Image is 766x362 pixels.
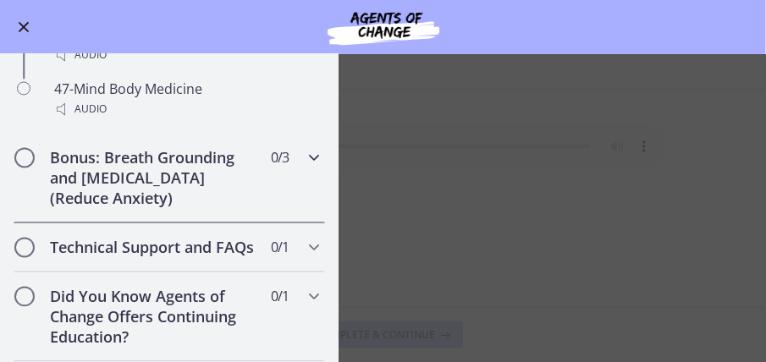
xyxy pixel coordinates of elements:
div: 47-Mind Body Medicine [54,80,318,120]
span: 0 / 1 [271,287,289,307]
span: 0 / 1 [271,238,289,258]
button: Enable menu [14,17,34,37]
img: Agents of Change [282,7,485,47]
h2: Bonus: Breath Grounding and [MEDICAL_DATA] (Reduce Anxiety) [50,148,256,209]
h2: Technical Support and FAQs [50,238,256,258]
div: Audio [54,46,318,66]
h2: Did You Know Agents of Change Offers Continuing Education? [50,287,256,348]
span: 0 / 3 [271,148,289,168]
div: Audio [54,100,318,120]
